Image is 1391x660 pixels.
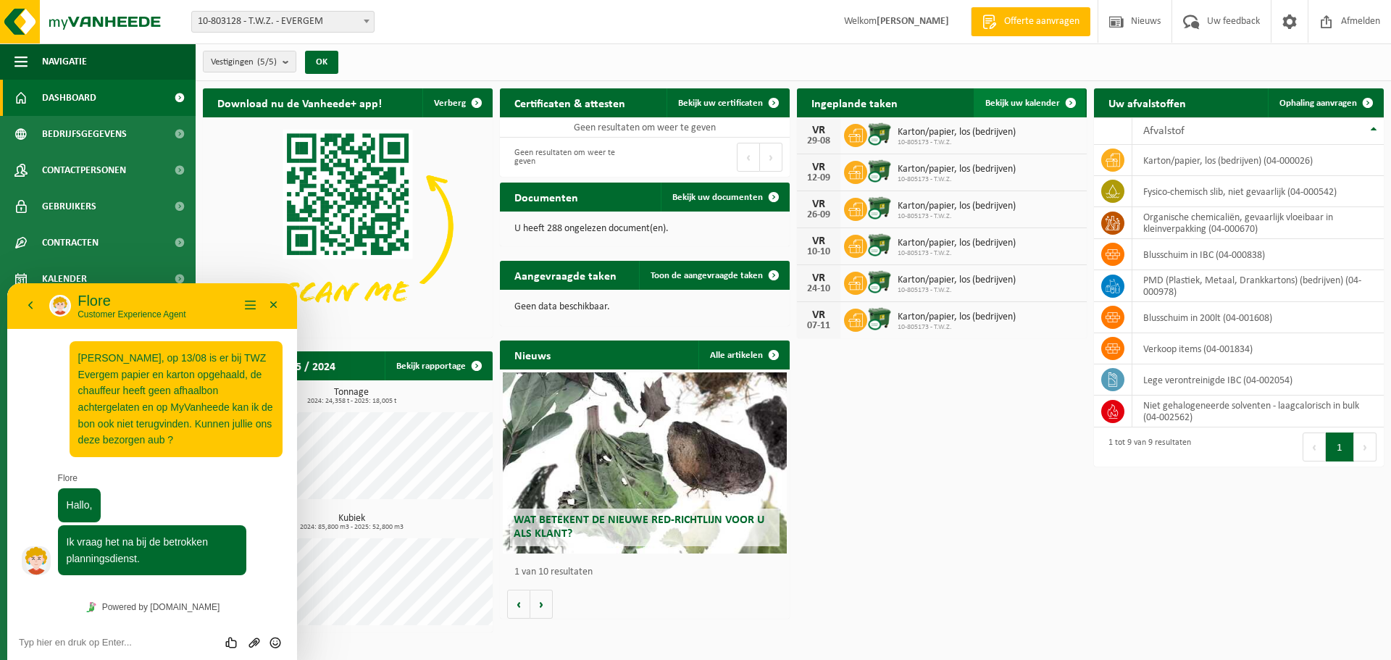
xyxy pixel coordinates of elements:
[1094,88,1200,117] h2: Uw afvalstoffen
[500,341,565,369] h2: Nieuws
[1132,364,1384,396] td: Lege verontreinigde IBC (04-002054)
[898,275,1016,286] span: Karton/papier, los (bedrijven)
[804,173,833,183] div: 12-09
[42,152,126,188] span: Contactpersonen
[651,271,763,280] span: Toon de aangevraagde taken
[7,283,297,660] iframe: chat widget
[804,162,833,173] div: VR
[305,51,338,74] button: OK
[210,514,493,531] h3: Kubiek
[1132,302,1384,333] td: blusschuim in 200lt (04-001608)
[73,314,217,333] a: Powered by [DOMAIN_NAME]
[507,590,530,619] button: Vorige
[42,261,87,297] span: Kalender
[1303,433,1326,461] button: Previous
[760,143,782,172] button: Next
[867,159,892,183] img: WB-1100-CU
[898,286,1016,295] span: 10-805173 - T.W.Z.
[971,7,1090,36] a: Offerte aanvragen
[804,235,833,247] div: VR
[214,352,237,367] div: Beoordeel deze chat
[898,138,1016,147] span: 10-805173 - T.W.Z.
[1354,433,1377,461] button: Next
[236,352,257,367] button: Upload bestand
[500,88,640,117] h2: Certificaten & attesten
[737,143,760,172] button: Previous
[385,351,491,380] a: Bekijk rapportage
[514,567,782,577] p: 1 van 10 resultaten
[804,321,833,331] div: 07-11
[1132,145,1384,176] td: karton/papier, los (bedrijven) (04-000026)
[667,88,788,117] a: Bekijk uw certificaten
[203,88,396,117] h2: Download nu de Vanheede+ app!
[192,12,374,32] span: 10-803128 - T.W.Z. - EVERGEM
[898,164,1016,175] span: Karton/papier, los (bedrijven)
[661,183,788,212] a: Bekijk uw documenten
[507,141,638,173] div: Geen resultaten om weer te geven
[867,122,892,146] img: WB-1100-CU
[985,99,1060,108] span: Bekijk uw kalender
[257,352,278,367] button: Emoji invoeren
[898,201,1016,212] span: Karton/papier, los (bedrijven)
[211,51,277,73] span: Vestigingen
[867,270,892,294] img: WB-1100-CU
[877,16,949,27] strong: [PERSON_NAME]
[514,302,775,312] p: Geen data beschikbaar.
[797,88,912,117] h2: Ingeplande taken
[434,99,466,108] span: Verberg
[639,261,788,290] a: Toon de aangevraagde taken
[804,125,833,136] div: VR
[530,590,553,619] button: Volgende
[214,352,278,367] div: Group of buttons
[1132,333,1384,364] td: verkoop items (04-001834)
[42,188,96,225] span: Gebruikers
[203,117,493,335] img: Download de VHEPlus App
[974,88,1085,117] a: Bekijk uw kalender
[1101,431,1191,463] div: 1 tot 9 van 9 resultaten
[898,312,1016,323] span: Karton/papier, los (bedrijven)
[191,11,375,33] span: 10-803128 - T.W.Z. - EVERGEM
[257,57,277,67] count: (5/5)
[804,199,833,210] div: VR
[867,233,892,257] img: WB-1100-CU
[500,261,631,289] h2: Aangevraagde taken
[514,514,764,540] span: Wat betekent de nieuwe RED-richtlijn voor u als klant?
[210,388,493,405] h3: Tonnage
[898,127,1016,138] span: Karton/papier, los (bedrijven)
[672,193,763,202] span: Bekijk uw documenten
[804,272,833,284] div: VR
[500,117,790,138] td: Geen resultaten om weer te geven
[804,210,833,220] div: 26-09
[678,99,763,108] span: Bekijk uw certificaten
[898,212,1016,221] span: 10-805173 - T.W.Z.
[804,136,833,146] div: 29-08
[422,88,491,117] button: Verberg
[1132,239,1384,270] td: blusschuim in IBC (04-000838)
[898,249,1016,258] span: 10-805173 - T.W.Z.
[804,284,833,294] div: 24-10
[804,309,833,321] div: VR
[210,398,493,405] span: 2024: 24,358 t - 2025: 18,005 t
[42,225,99,261] span: Contracten
[1279,99,1357,108] span: Ophaling aanvragen
[898,323,1016,332] span: 10-805173 - T.W.Z.
[42,116,127,152] span: Bedrijfsgegevens
[203,51,296,72] button: Vestigingen(5/5)
[898,238,1016,249] span: Karton/papier, los (bedrijven)
[503,372,787,554] a: Wat betekent de nieuwe RED-richtlijn voor u als klant?
[210,524,493,531] span: 2024: 85,800 m3 - 2025: 52,800 m3
[898,175,1016,184] span: 10-805173 - T.W.Z.
[42,80,96,116] span: Dashboard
